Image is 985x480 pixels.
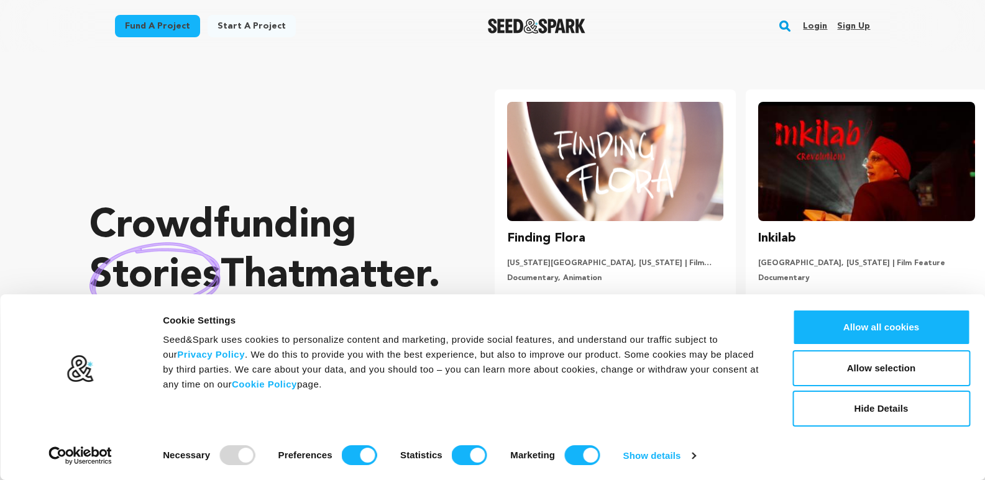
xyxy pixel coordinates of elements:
button: Hide Details [792,391,970,427]
div: Seed&Spark uses cookies to personalize content and marketing, provide social features, and unders... [163,332,764,392]
a: Login [803,16,827,36]
img: Finding Flora image [507,102,724,221]
p: [US_STATE][GEOGRAPHIC_DATA], [US_STATE] | Film Short [507,258,724,268]
img: logo [66,355,94,383]
p: Documentary, Animation [507,273,724,283]
a: Usercentrics Cookiebot - opens in a new window [26,446,135,465]
h3: Inkilab [758,229,796,248]
img: hand sketched image [89,242,221,310]
p: As the premiere nears, dancer [PERSON_NAME] confronts erasure to reclaim her great-grandfather's ... [758,293,975,337]
a: Fund a project [115,15,200,37]
a: Seed&Spark Homepage [488,19,585,34]
a: Sign up [837,16,870,36]
div: Cookie Settings [163,313,764,328]
strong: Preferences [278,450,332,460]
p: [GEOGRAPHIC_DATA], [US_STATE] | Film Feature [758,258,975,268]
span: matter [305,256,428,296]
p: Documentary [758,273,975,283]
legend: Consent Selection [162,440,163,441]
a: Cookie Policy [232,379,297,389]
h3: Finding Flora [507,229,585,248]
img: Inkilab image [758,102,975,221]
button: Allow selection [792,350,970,386]
strong: Marketing [510,450,555,460]
a: Privacy Policy [177,349,245,360]
strong: Necessary [163,450,210,460]
a: Show details [623,446,695,465]
img: Seed&Spark Logo Dark Mode [488,19,585,34]
strong: Statistics [400,450,442,460]
button: Allow all cookies [792,309,970,345]
a: Start a project [208,15,296,37]
p: A random cat's life is upended when she is suddenly terrorized by a lunatic narrator who is in se... [507,293,724,337]
p: Crowdfunding that . [89,202,445,301]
